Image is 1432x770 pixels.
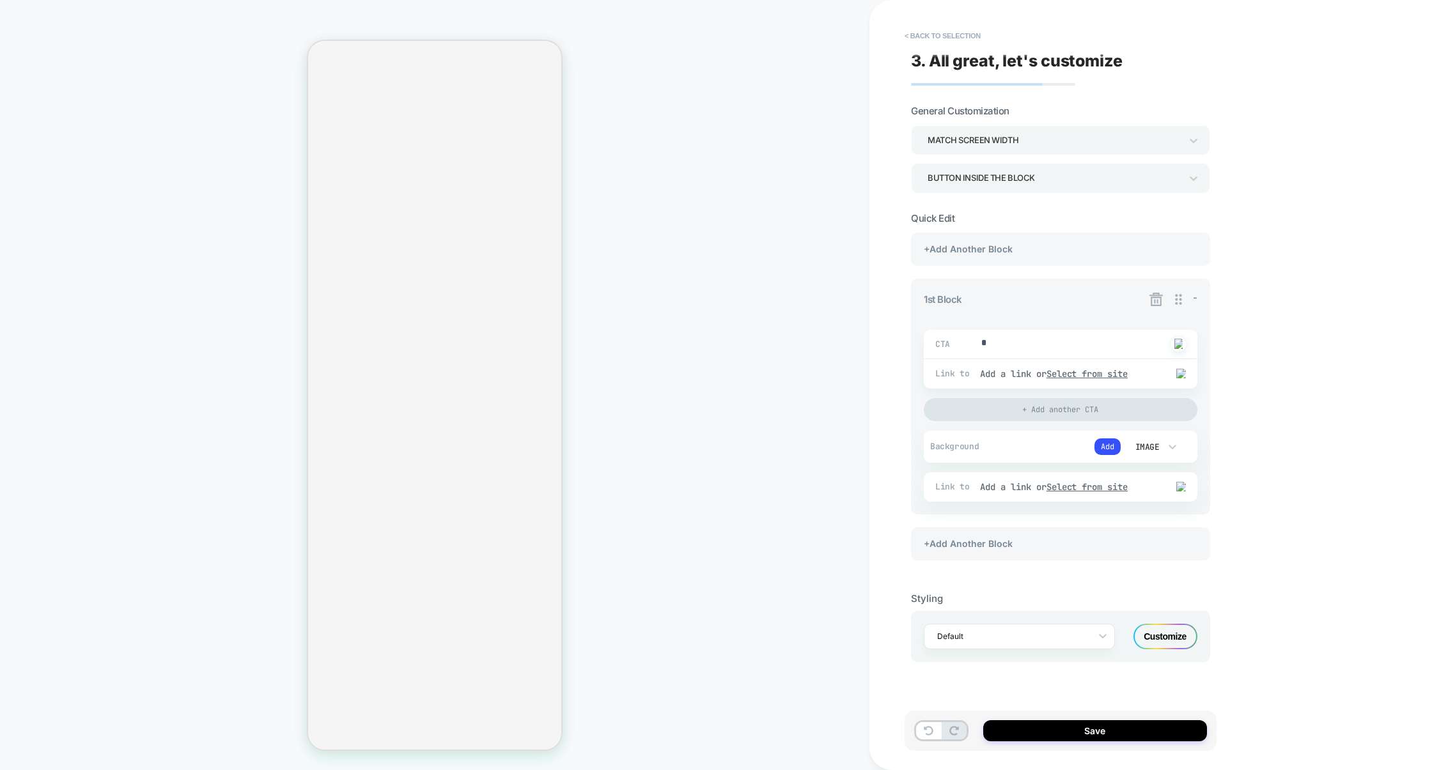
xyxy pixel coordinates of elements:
[911,212,954,224] span: Quick Edit
[924,398,1197,421] div: + Add another CTA
[898,26,987,46] button: < Back to selection
[1133,442,1160,452] div: Image
[980,368,1154,380] div: Add a link or
[928,132,1181,149] div: Match Screen Width
[911,527,1210,560] div: +Add Another Block
[911,105,1009,117] span: General Customization
[983,720,1207,741] button: Save
[911,592,1210,604] div: Styling
[911,233,1210,266] div: +Add Another Block
[1176,482,1186,491] img: edit
[930,441,993,452] span: Background
[935,368,974,379] span: Link to
[924,293,962,305] span: 1st Block
[980,481,1154,493] div: Add a link or
[1176,369,1186,378] img: edit
[1193,291,1197,304] span: -
[928,169,1181,187] div: Button inside the block
[935,481,974,492] span: Link to
[1047,368,1128,380] u: Select from site
[911,51,1123,70] span: 3. All great, let's customize
[1094,438,1121,455] button: Add
[1047,481,1128,493] u: Select from site
[1174,339,1183,349] img: edit with ai
[935,339,951,350] span: CTA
